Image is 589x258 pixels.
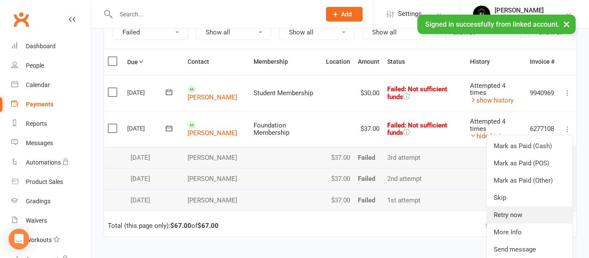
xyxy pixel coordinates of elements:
div: Product Sales [26,178,63,185]
td: 6277108 [526,111,558,147]
span: Student Membership [254,89,313,97]
a: Workouts [11,230,91,250]
a: Messages [11,134,91,153]
td: 3rd attempt [383,147,467,168]
div: Workouts [26,236,52,243]
div: Soi 18 Muaythai Gym [495,14,551,22]
a: More Info [487,224,572,241]
td: $37.00 [322,190,354,211]
td: 1st attempt [383,190,467,211]
td: [PERSON_NAME] [184,147,250,168]
div: Total (this page only): of [108,222,219,230]
a: Clubworx [10,9,32,30]
td: [PERSON_NAME] [184,190,250,211]
div: Dashboard [26,43,56,50]
strong: $67.00 [197,222,219,230]
td: 9940969 [526,75,558,111]
span: Settings [398,4,422,24]
span: : Not sufficient funds [387,121,447,137]
th: Due [123,49,184,75]
div: Calendar [26,81,50,88]
a: People [11,56,91,75]
a: Retry now [487,206,572,224]
a: Send message [487,241,572,258]
a: Automations [11,153,91,172]
th: History [466,49,526,75]
th: Invoice # [526,49,558,75]
a: Waivers [11,211,91,230]
a: Mark as Paid (Other) [487,172,572,189]
a: Product Sales [11,172,91,192]
div: [DATE] [127,175,180,183]
span: : Not sufficient funds [387,85,447,101]
td: 2nd attempt [383,168,467,190]
button: × [559,15,574,33]
td: Failed [354,190,383,211]
a: Dashboard [11,37,91,56]
div: People [26,62,44,69]
div: [DATE] [127,154,180,162]
td: [PERSON_NAME] [184,168,250,190]
td: $30.00 [354,75,383,111]
span: Signed in successfully from linked account. [425,20,559,28]
th: Location [322,49,354,75]
a: show history [470,96,514,104]
th: Amount [354,49,383,75]
img: thumb_image1716960047.png [473,6,490,23]
div: [DATE] [127,86,167,99]
div: Reports [26,120,47,127]
div: Open Intercom Messenger [9,229,29,249]
a: Payments [11,95,91,114]
div: Gradings [26,198,50,205]
div: Payments [26,101,53,108]
button: Add [326,7,363,22]
span: Failed [387,85,447,101]
th: Contact [184,49,250,75]
span: Attempted 4 times [470,82,505,97]
span: Failed [387,121,447,137]
th: Membership [250,49,322,75]
span: Attempted 4 times [470,118,505,133]
td: $37.00 [322,168,354,190]
a: Gradings [11,192,91,211]
a: Mark as Paid (Cash) [487,137,572,155]
a: Skip [487,189,572,206]
div: [DATE] [127,121,167,135]
a: Calendar [11,75,91,95]
td: Failed [354,147,383,168]
span: Add [341,11,352,18]
a: Reports [11,114,91,134]
strong: $67.00 [170,222,191,230]
div: Automations [26,159,61,166]
span: Foundation Membership [254,121,289,137]
input: Search... [113,8,315,20]
div: Waivers [26,217,47,224]
div: Showing of payments [486,222,562,230]
td: $37.00 [322,147,354,168]
a: hide history [470,132,510,140]
div: [DATE] [127,197,180,204]
a: Mark as Paid (POS) [487,155,572,172]
a: [PERSON_NAME] [188,129,237,137]
div: Messages [26,140,53,146]
th: Status [383,49,467,75]
a: [PERSON_NAME] [188,93,237,101]
div: [PERSON_NAME] [495,6,551,14]
td: Failed [354,168,383,190]
td: $37.00 [354,111,383,147]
